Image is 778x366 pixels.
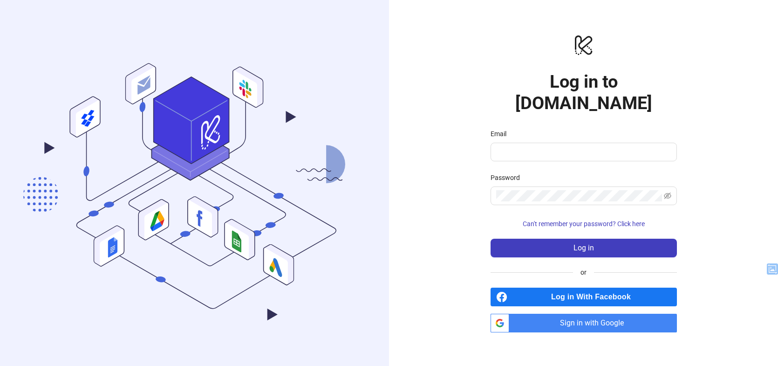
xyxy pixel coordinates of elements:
input: Email [496,146,669,158]
a: Can't remember your password? Click here [491,220,677,228]
span: Log in [573,244,594,252]
button: Log in [491,239,677,257]
button: Can't remember your password? Click here [491,216,677,231]
input: Password [496,190,662,201]
span: eye-invisible [664,192,671,200]
label: Email [491,129,512,139]
a: Log in With Facebook [491,288,677,306]
span: Sign in with Google [513,314,677,332]
span: or [573,267,594,277]
span: Log in With Facebook [511,288,677,306]
a: Sign in with Google [491,314,677,332]
span: Can't remember your password? Click here [523,220,645,228]
label: Password [491,173,526,183]
h1: Log in to [DOMAIN_NAME] [491,71,677,114]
